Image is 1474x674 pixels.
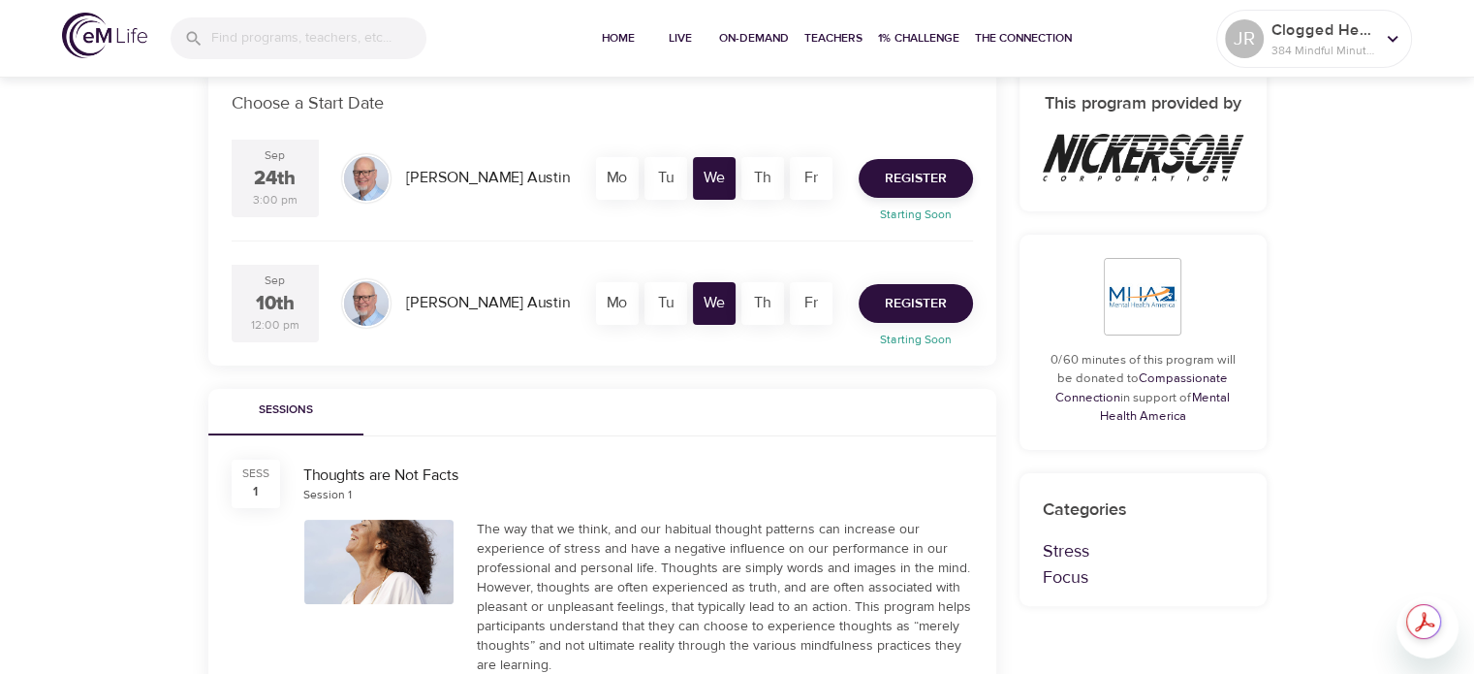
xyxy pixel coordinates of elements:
img: logo [62,13,147,58]
div: Tu [644,282,687,325]
span: Live [657,28,704,48]
div: Th [741,157,784,200]
iframe: Button to launch messaging window [1396,596,1458,658]
p: Choose a Start Date [232,90,973,116]
div: Mo [596,282,639,325]
div: We [693,157,736,200]
div: Th [741,282,784,325]
div: Tu [644,157,687,200]
span: Register [885,167,947,191]
div: 10th [256,290,295,318]
h6: This program provided by [1043,90,1243,118]
div: 3:00 pm [253,192,298,209]
div: Sep [265,147,285,164]
div: 12:00 pm [251,317,299,334]
span: On-Demand [719,28,789,48]
p: Starting Soon [847,331,985,348]
span: Home [595,28,642,48]
p: Stress [1043,538,1243,564]
p: 384 Mindful Minutes [1271,42,1374,59]
div: 1 [253,482,258,501]
div: Session 1 [303,487,352,503]
a: Compassionate Connection [1055,370,1228,405]
div: SESS [242,465,269,482]
div: Sep [265,273,285,289]
p: Starting Soon [847,206,985,223]
span: Teachers [804,28,862,48]
p: 0/60 minutes of this program will be donated to in support of [1043,351,1243,427]
input: Find programs, teachers, etc... [211,17,426,59]
span: Sessions [220,401,352,421]
div: [PERSON_NAME] Austin [398,284,578,322]
div: JR [1225,19,1264,58]
div: [PERSON_NAME] Austin [398,159,578,197]
div: 24th [254,165,296,193]
p: Focus [1043,564,1243,591]
div: Thoughts are Not Facts [303,465,973,487]
button: Register [859,284,973,323]
span: 1% Challenge [878,28,959,48]
div: Fr [790,157,832,200]
div: Fr [790,282,832,325]
img: Nickerson_Logo_HighRes.jpg [1043,134,1243,181]
span: Register [885,292,947,316]
div: We [693,282,736,325]
span: The Connection [975,28,1072,48]
button: Register [859,159,973,198]
div: Mo [596,157,639,200]
p: Clogged Headspace [1271,18,1374,42]
p: Categories [1043,497,1243,523]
